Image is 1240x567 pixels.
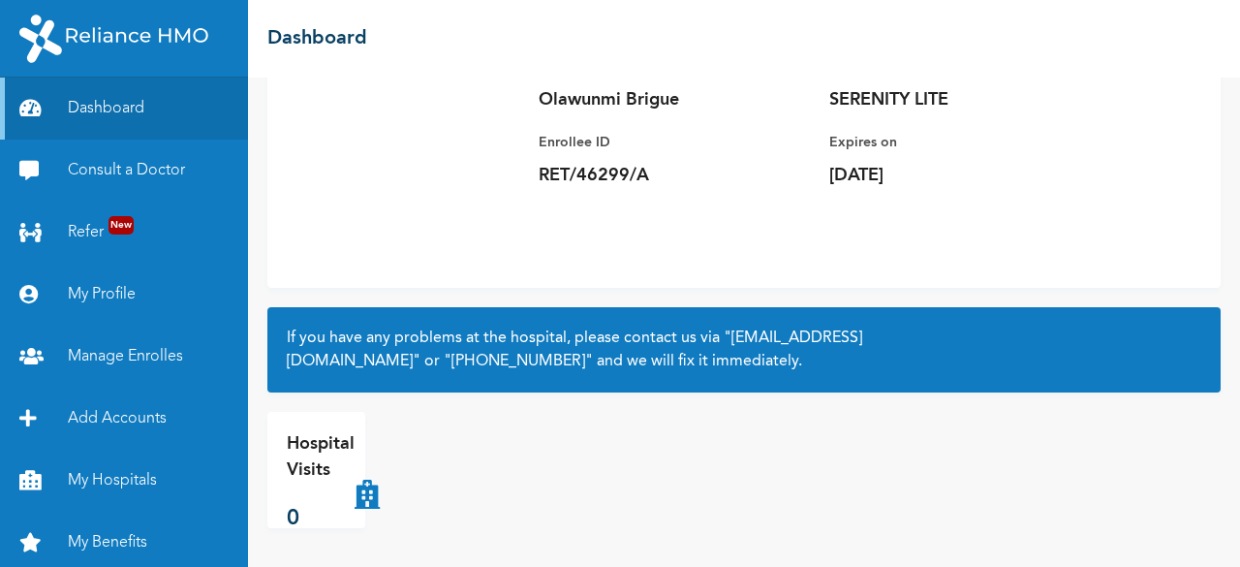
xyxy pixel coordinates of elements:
p: RET/46299/A [539,164,810,187]
p: Olawunmi Brigue [539,88,810,111]
img: Enrollee [287,36,519,268]
p: SERENITY LITE [829,88,1100,111]
a: "[PHONE_NUMBER]" [444,354,593,369]
h2: Dashboard [267,24,367,53]
img: RelianceHMO's Logo [19,15,208,63]
p: [DATE] [829,164,1100,187]
p: Hospital Visits [287,431,355,484]
p: Expires on [829,131,1100,154]
p: Enrollee ID [539,131,810,154]
span: New [108,216,134,235]
p: 0 [287,503,355,535]
h2: If you have any problems at the hospital, please contact us via or and we will fix it immediately. [287,327,1201,373]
